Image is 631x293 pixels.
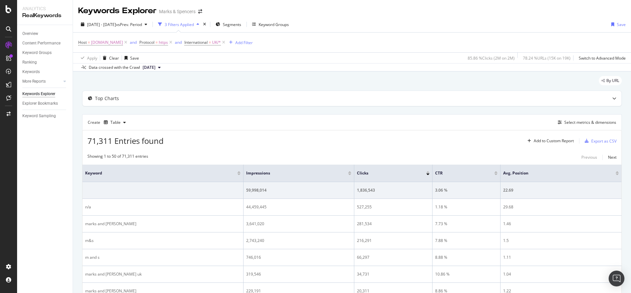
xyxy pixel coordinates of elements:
span: By URL [606,79,619,83]
div: 1.5 [503,238,619,244]
button: Segments [213,19,244,30]
a: Keyword Sampling [22,113,68,120]
a: Keywords [22,68,68,75]
div: 22.69 [503,187,619,193]
button: and [175,39,182,45]
span: = [88,40,90,45]
div: legacy label [599,76,622,85]
div: Previous [581,154,597,160]
div: Save [617,22,626,27]
div: More Reports [22,78,46,85]
div: Ranking [22,59,37,66]
span: Segments [223,22,241,27]
div: 746,016 [246,254,351,260]
button: [DATE] - [DATE]vsPrev. Period [78,19,150,30]
button: Add Filter [226,39,253,46]
button: [DATE] [140,64,163,71]
div: 10.86 % [435,271,498,277]
div: Overview [22,30,38,37]
div: Keyword Groups [22,49,52,56]
div: 7.73 % [435,221,498,227]
div: 2,743,240 [246,238,351,244]
button: and [130,39,137,45]
div: Next [608,154,617,160]
div: Clear [109,55,119,61]
div: m&s [85,238,241,244]
div: 59,998,014 [246,187,351,193]
div: Add Filter [235,40,253,45]
div: marks and [PERSON_NAME] uk [85,271,241,277]
a: More Reports [22,78,61,85]
a: Keyword Groups [22,49,68,56]
div: Data crossed with the Crawl [89,65,140,70]
button: Switch to Advanced Mode [576,53,626,63]
div: Marks & Spencers [159,8,196,15]
button: Save [609,19,626,30]
span: [DATE] - [DATE] [87,22,116,27]
button: Clear [100,53,119,63]
div: 78.24 % URLs ( 15K on 19K ) [523,55,571,61]
span: 71,311 Entries found [87,135,164,146]
div: Apply [87,55,97,61]
div: Keywords Explorer [22,91,55,97]
div: 8.88 % [435,254,498,260]
button: Select metrics & dimensions [555,119,616,126]
div: times [202,21,207,28]
span: = [155,40,158,45]
div: Save [130,55,139,61]
button: Next [608,153,617,161]
div: 44,459,445 [246,204,351,210]
span: Avg. Position [503,170,606,176]
div: Analytics [22,5,67,12]
div: Switch to Advanced Mode [579,55,626,61]
span: Host [78,40,87,45]
a: Keywords Explorer [22,91,68,97]
div: Table [110,120,121,124]
div: Keyword Groups [259,22,289,27]
div: Keywords Explorer [78,5,156,16]
div: 1.04 [503,271,619,277]
div: 3.06 % [435,187,498,193]
div: marks and [PERSON_NAME] [85,221,241,227]
span: Protocol [139,40,154,45]
span: vs Prev. Period [116,22,142,27]
div: 3,641,020 [246,221,351,227]
div: Content Performance [22,40,60,47]
div: Add to Custom Report [534,139,574,143]
a: Overview [22,30,68,37]
div: 1.18 % [435,204,498,210]
button: Save [122,53,139,63]
div: Select metrics & dimensions [564,120,616,125]
div: Export as CSV [591,138,617,144]
div: m and s [85,254,241,260]
div: Top Charts [95,95,119,102]
a: Ranking [22,59,68,66]
div: RealKeywords [22,12,67,19]
span: [DOMAIN_NAME] [91,38,123,47]
div: arrow-right-arrow-left [198,9,202,14]
button: Keyword Groups [249,19,292,30]
span: Keyword [85,170,227,176]
div: Showing 1 to 50 of 71,311 entries [87,153,148,161]
button: Apply [78,53,97,63]
div: Keyword Sampling [22,113,56,120]
div: 281,534 [357,221,430,227]
div: 319,546 [246,271,351,277]
span: Clicks [357,170,416,176]
button: Table [101,117,129,128]
div: 1.46 [503,221,619,227]
div: Create [88,117,129,128]
button: 3 Filters Applied [155,19,202,30]
button: Add to Custom Report [525,136,574,146]
div: Explorer Bookmarks [22,100,58,107]
span: = [209,40,211,45]
span: https [159,38,168,47]
span: International [184,40,208,45]
div: 7.88 % [435,238,498,244]
div: Open Intercom Messenger [609,271,624,286]
div: 3 Filters Applied [165,22,194,27]
div: 216,291 [357,238,430,244]
div: 29.68 [503,204,619,210]
div: 1.11 [503,254,619,260]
